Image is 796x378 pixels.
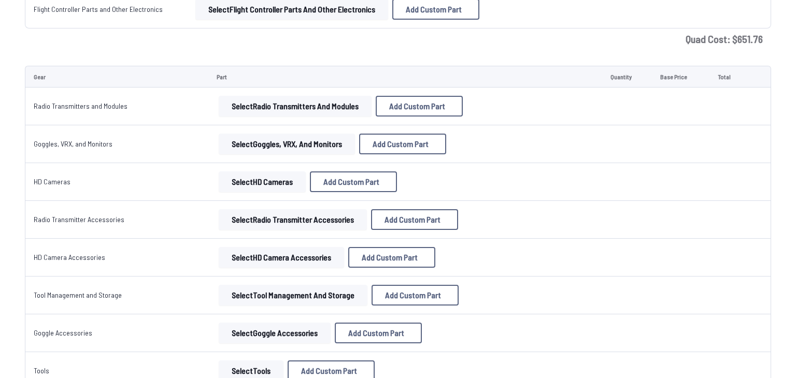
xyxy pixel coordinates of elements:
[385,215,440,224] span: Add Custom Part
[34,290,122,299] a: Tool Management and Storage
[301,367,357,375] span: Add Custom Part
[348,247,435,268] button: Add Custom Part
[219,171,306,192] button: SelectHD Cameras
[219,247,344,268] button: SelectHD Camera Accessories
[219,96,372,117] button: SelectRadio Transmitters and Modules
[208,66,602,88] td: Part
[371,209,458,230] button: Add Custom Part
[217,96,374,117] a: SelectRadio Transmitters and Modules
[219,134,355,154] button: SelectGoggles, VRX, and Monitors
[652,66,709,88] td: Base Price
[34,101,127,110] a: Radio Transmitters and Modules
[219,209,367,230] button: SelectRadio Transmitter Accessories
[217,171,308,192] a: SelectHD Cameras
[34,366,49,375] a: Tools
[219,323,331,343] button: SelectGoggle Accessories
[376,96,463,117] button: Add Custom Part
[385,291,441,299] span: Add Custom Part
[34,215,124,224] a: Radio Transmitter Accessories
[310,171,397,192] button: Add Custom Part
[217,247,346,268] a: SelectHD Camera Accessories
[362,253,418,261] span: Add Custom Part
[34,253,105,261] a: HD Camera Accessories
[217,134,357,154] a: SelectGoggles, VRX, and Monitors
[34,5,163,13] a: Flight Controller Parts and Other Electronics
[359,134,446,154] button: Add Custom Part
[709,66,748,88] td: Total
[217,285,369,306] a: SelectTool Management and Storage
[372,285,459,306] button: Add Custom Part
[323,178,379,186] span: Add Custom Part
[389,102,445,110] span: Add Custom Part
[34,328,92,337] a: Goggle Accessories
[34,139,112,148] a: Goggles, VRX, and Monitors
[348,329,404,337] span: Add Custom Part
[217,209,369,230] a: SelectRadio Transmitter Accessories
[373,140,429,148] span: Add Custom Part
[335,323,422,343] button: Add Custom Part
[25,66,208,88] td: Gear
[602,66,652,88] td: Quantity
[219,285,367,306] button: SelectTool Management and Storage
[406,5,462,13] span: Add Custom Part
[25,28,771,49] td: Quad Cost: $ 651.76
[34,177,70,186] a: HD Cameras
[217,323,333,343] a: SelectGoggle Accessories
